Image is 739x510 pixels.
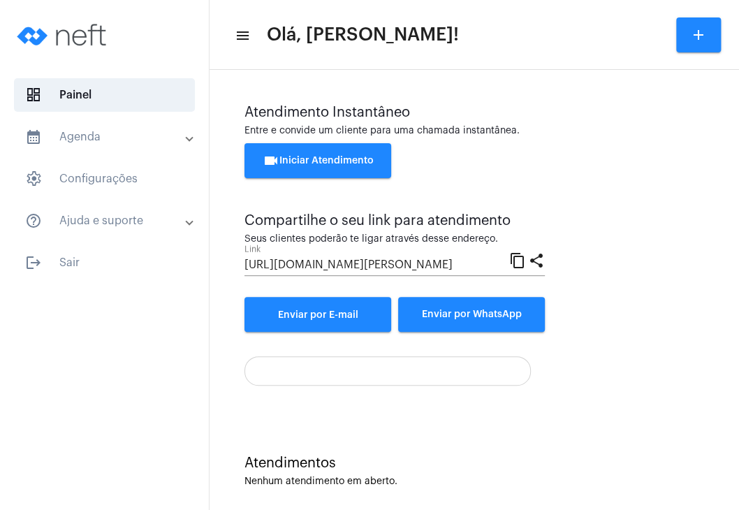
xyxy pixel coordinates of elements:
[244,105,704,120] div: Atendimento Instantâneo
[244,126,704,136] div: Entre e convide um cliente para uma chamada instantânea.
[509,252,526,268] mat-icon: content_copy
[244,476,704,487] div: Nenhum atendimento em aberto.
[267,24,459,46] span: Olá, [PERSON_NAME]!
[244,143,391,178] button: Iniciar Atendimento
[398,297,545,332] button: Enviar por WhatsApp
[25,87,42,103] span: sidenav icon
[263,152,279,169] mat-icon: videocam
[25,254,42,271] mat-icon: sidenav icon
[14,78,195,112] span: Painel
[25,129,42,145] mat-icon: sidenav icon
[244,297,391,332] a: Enviar por E-mail
[25,129,186,145] mat-panel-title: Agenda
[8,204,209,238] mat-expansion-panel-header: sidenav iconAjuda e suporte
[263,156,374,166] span: Iniciar Atendimento
[244,456,704,471] div: Atendimentos
[14,246,195,279] span: Sair
[25,212,42,229] mat-icon: sidenav icon
[278,310,358,320] span: Enviar por E-mail
[422,309,522,319] span: Enviar por WhatsApp
[11,7,116,63] img: logo-neft-novo-2.png
[25,212,186,229] mat-panel-title: Ajuda e suporte
[690,27,707,43] mat-icon: add
[528,252,545,268] mat-icon: share
[244,234,545,245] div: Seus clientes poderão te ligar através desse endereço.
[8,120,209,154] mat-expansion-panel-header: sidenav iconAgenda
[25,170,42,187] span: sidenav icon
[235,27,249,44] mat-icon: sidenav icon
[14,162,195,196] span: Configurações
[244,213,545,228] div: Compartilhe o seu link para atendimento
